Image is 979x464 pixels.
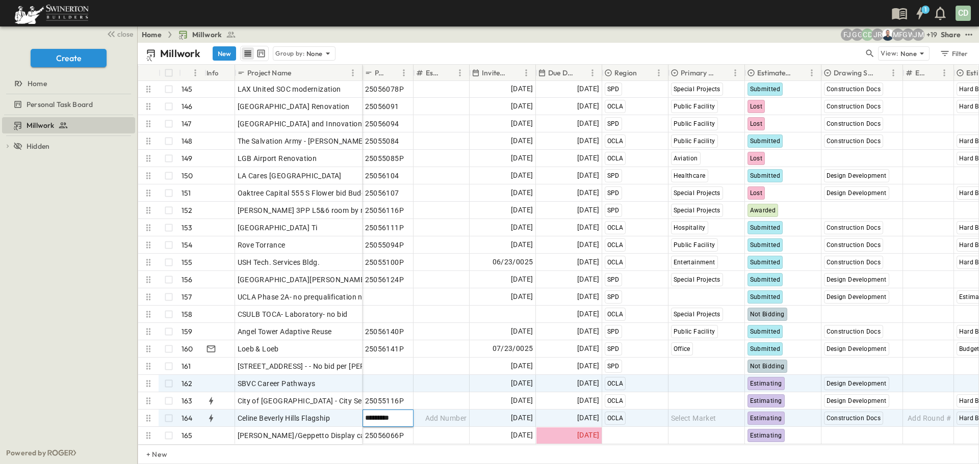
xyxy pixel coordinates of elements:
span: The Salvation Army - [PERSON_NAME] [238,136,366,146]
span: [DATE] [511,360,533,372]
span: Special Projects [674,86,720,93]
span: 25056107 [365,188,399,198]
p: View: [881,48,898,59]
span: [DATE] [511,429,533,441]
span: OCLA [607,241,624,249]
h6: 1 [924,6,926,14]
button: Menu [189,67,201,79]
span: USH Tech. Services Bldg. [238,257,320,267]
button: Sort [443,67,454,78]
span: 25056141P [365,344,404,354]
button: Sort [927,67,938,78]
p: 150 [182,171,193,181]
span: [DATE] [577,395,599,406]
p: Group by: [275,48,304,59]
span: 25055100P [365,257,404,267]
a: Personal Task Board [2,97,133,112]
p: 162 [182,378,193,389]
span: LA Cares [GEOGRAPHIC_DATA] [238,171,342,181]
span: [DATE] [577,170,599,181]
button: Menu [653,67,665,79]
span: 25055116P [365,396,404,406]
p: 160 [182,344,193,354]
span: Special Projects [674,276,720,283]
span: [DATE] [511,239,533,251]
span: [PERSON_NAME]/Geppetto Display cabinets [238,430,386,441]
span: [DATE] [511,325,533,337]
span: Construction Docs [827,241,881,249]
span: [DATE] [577,343,599,354]
div: Millworktest [2,117,135,133]
button: Sort [293,67,304,78]
button: close [102,26,135,41]
button: Menu [398,67,410,79]
span: Design Development [827,293,887,301]
p: Millwork [160,46,200,61]
span: Construction Docs [827,86,881,93]
p: 165 [182,430,193,441]
a: Home [2,76,133,91]
p: + 19 [926,30,937,40]
span: 25056116P [365,205,404,215]
span: Design Development [827,172,887,179]
span: [DATE] [577,83,599,95]
p: Drawing Status [834,68,874,78]
span: Awarded [750,207,776,214]
span: [DATE] [577,256,599,268]
span: [DATE] [577,204,599,216]
div: Filter [939,48,968,59]
span: [DATE] [511,395,533,406]
span: 25056094 [365,119,399,129]
span: Construction Docs [827,138,881,145]
span: OCLA [607,259,624,266]
p: Primary Market [681,68,716,78]
span: [DATE] [511,100,533,112]
button: kanban view [254,47,267,60]
span: Oaktree Capital 555 S Flower bid Budget [238,188,373,198]
p: None [900,48,917,59]
span: Hidden [27,141,49,151]
span: SPD [607,293,620,301]
p: 146 [182,101,193,112]
span: [DATE] [511,152,533,164]
button: CD [955,5,972,22]
span: [DATE] [511,377,533,389]
button: Filter [936,46,971,61]
div: Christopher Detar (christopher.detar@swinerton.com) [861,29,873,41]
span: Not Bidding [750,311,785,318]
span: UCLA Phase 2A- no prequalification needed [238,292,382,302]
span: OCLA [607,380,624,387]
button: Sort [718,67,729,78]
span: Angel Tower Adaptive Reuse [238,326,332,337]
span: [PERSON_NAME] 3PP L5&6 room by room breakout required [238,205,440,215]
span: [DATE] [577,135,599,147]
div: Joshua Russell (joshua.russell@swinerton.com) [871,29,884,41]
button: Sort [639,67,650,78]
span: Construction Docs [827,120,881,127]
button: New [213,46,236,61]
button: Sort [575,67,586,78]
span: [DATE] [511,170,533,181]
span: Millwork [192,30,222,40]
span: [DATE] [577,429,599,441]
p: Project Name [247,68,291,78]
span: [DATE] [511,118,533,129]
p: 145 [182,84,193,94]
span: [DATE] [511,222,533,233]
div: Madison Pagdilao (madison.pagdilao@swinerton.com) [892,29,904,41]
span: Personal Task Board [27,99,93,110]
button: 1 [910,4,930,22]
span: Lost [750,103,763,110]
span: [DATE] [577,291,599,303]
img: Brandon Norcutt (brandon.norcutt@swinerton.com) [882,29,894,41]
span: SPD [607,86,620,93]
span: [DATE] [577,118,599,129]
button: Create [31,49,107,67]
span: [DATE] [577,100,599,112]
span: Submitted [750,241,781,249]
p: Estimate Round [915,68,925,78]
div: Personal Task Boardtest [2,96,135,113]
span: [DATE] [511,187,533,199]
span: [DATE] [577,325,599,337]
span: [GEOGRAPHIC_DATA] and Innovation Center [238,119,387,129]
